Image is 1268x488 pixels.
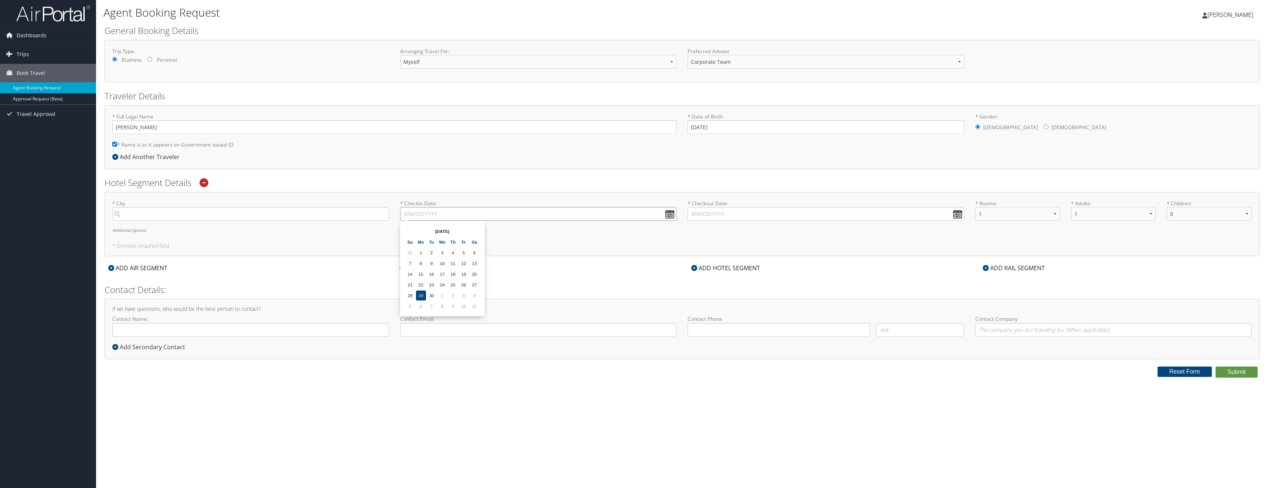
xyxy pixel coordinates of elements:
[975,124,980,129] input: * Gender:[DEMOGRAPHIC_DATA][DEMOGRAPHIC_DATA]
[405,301,415,311] td: 5
[396,264,465,272] div: ADD CAR SEGMENT
[105,283,1260,296] h2: Contact Details:
[448,280,458,290] td: 25
[1167,200,1251,207] label: * Children:
[1051,120,1106,134] label: [DEMOGRAPHIC_DATA]
[448,291,458,300] td: 2
[448,301,458,311] td: 9
[427,280,437,290] td: 23
[459,291,469,300] td: 3
[105,176,1260,189] h2: Hotel Segment Details
[17,45,29,63] span: Trips
[427,291,437,300] td: 30
[448,248,458,258] td: 4
[979,264,1049,272] div: ADD RAIL SEGMENT
[448,269,458,279] td: 18
[437,291,447,300] td: 1
[876,323,964,337] input: .ext
[437,301,447,311] td: 8
[112,228,1252,232] h6: Additional Options:
[16,5,90,22] img: airportal-logo.png
[975,113,1252,135] label: * Gender:
[416,237,426,247] th: Mo
[416,226,469,236] th: [DATE]
[427,301,437,311] td: 7
[688,120,964,134] input: * Date of Birth:
[416,301,426,311] td: 6
[983,120,1038,134] label: [DEMOGRAPHIC_DATA]
[112,243,1252,248] h5: * Denotes required field
[112,343,189,351] div: Add Secondary Contact
[400,315,677,336] label: Contact Email:
[112,142,117,147] input: * Name is as it appears on Government issued ID.
[448,258,458,268] td: 11
[416,280,426,290] td: 22
[459,269,469,279] td: 19
[112,120,676,134] input: * Full Legal Name
[427,258,437,268] td: 9
[405,258,415,268] td: 7
[437,269,447,279] td: 17
[688,200,964,221] label: * Checkout Date:
[400,207,677,221] input: * Checkin Date:
[975,200,1060,207] label: * Rooms:
[459,280,469,290] td: 26
[470,258,480,268] td: 13
[688,113,964,134] label: * Date of Birth:
[437,248,447,258] td: 3
[17,105,55,123] span: Travel Approval
[400,200,677,221] label: * Checkin Date:
[17,26,47,45] span: Dashboards
[105,90,1260,102] h2: Traveler Details
[112,323,389,337] input: Contact Name:
[105,24,1260,37] h2: General Booking Details
[405,269,415,279] td: 14
[470,248,480,258] td: 6
[1216,367,1258,378] button: Submit
[122,56,142,63] label: Business
[470,301,480,311] td: 11
[1202,4,1261,26] a: [PERSON_NAME]
[112,138,235,151] label: * Name is as it appears on Government issued ID.
[405,280,415,290] td: 21
[112,48,389,55] label: Trip Type:
[112,152,183,161] div: Add Another Traveler
[416,291,426,300] td: 29
[459,237,469,247] th: Fr
[405,291,415,300] td: 28
[470,269,480,279] td: 20
[437,258,447,268] td: 10
[427,237,437,247] th: Tu
[416,269,426,279] td: 15
[688,315,964,323] label: Contact Phone
[427,269,437,279] td: 16
[405,248,415,258] td: 31
[470,280,480,290] td: 27
[416,258,426,268] td: 8
[470,237,480,247] th: Sa
[1071,200,1156,207] label: * Adults:
[459,301,469,311] td: 10
[437,280,447,290] td: 24
[1158,367,1212,377] button: Reset Form
[975,315,1252,336] label: Contact Company
[459,258,469,268] td: 12
[448,237,458,247] th: Th
[688,264,764,272] div: ADD HOTEL SEGMENT
[975,323,1252,337] input: Contact Company
[112,200,389,221] label: * City
[112,306,1252,312] h4: If we have questions, who would be the best person to contact?
[437,237,447,247] th: We
[470,291,480,300] td: 4
[400,48,677,55] label: Arranging Travel For:
[1207,11,1253,19] span: [PERSON_NAME]
[112,315,389,336] label: Contact Name:
[157,56,177,63] label: Personal
[459,248,469,258] td: 5
[416,248,426,258] td: 1
[427,248,437,258] td: 2
[112,113,676,134] label: * Full Legal Name
[405,237,415,247] th: Su
[105,264,171,272] div: ADD AIR SEGMENT
[1044,124,1049,129] input: * Gender:[DEMOGRAPHIC_DATA][DEMOGRAPHIC_DATA]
